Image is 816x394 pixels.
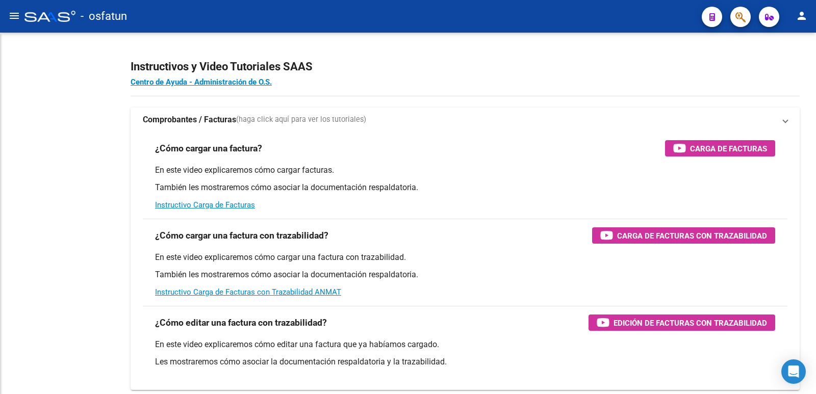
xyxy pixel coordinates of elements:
span: Edición de Facturas con Trazabilidad [614,317,767,329]
p: En este video explicaremos cómo cargar facturas. [155,165,775,176]
h2: Instructivos y Video Tutoriales SAAS [131,57,800,76]
p: También les mostraremos cómo asociar la documentación respaldatoria. [155,269,775,280]
button: Edición de Facturas con Trazabilidad [589,314,775,331]
span: Carga de Facturas con Trazabilidad [617,229,767,242]
mat-icon: menu [8,10,20,22]
p: En este video explicaremos cómo cargar una factura con trazabilidad. [155,252,775,263]
mat-icon: person [796,10,808,22]
h3: ¿Cómo cargar una factura? [155,141,262,155]
button: Carga de Facturas [665,140,775,156]
button: Carga de Facturas con Trazabilidad [592,227,775,244]
div: Comprobantes / Facturas(haga click aquí para ver los tutoriales) [131,132,800,390]
span: - osfatun [81,5,127,28]
mat-expansion-panel-header: Comprobantes / Facturas(haga click aquí para ver los tutoriales) [131,108,800,132]
a: Instructivo Carga de Facturas con Trazabilidad ANMAT [155,287,341,297]
strong: Comprobantes / Facturas [143,114,236,125]
a: Centro de Ayuda - Administración de O.S. [131,77,272,87]
p: Les mostraremos cómo asociar la documentación respaldatoria y la trazabilidad. [155,356,775,367]
div: Open Intercom Messenger [781,359,806,384]
a: Instructivo Carga de Facturas [155,200,255,209]
span: Carga de Facturas [690,142,767,155]
span: (haga click aquí para ver los tutoriales) [236,114,366,125]
h3: ¿Cómo editar una factura con trazabilidad? [155,316,327,330]
h3: ¿Cómo cargar una factura con trazabilidad? [155,228,328,243]
p: En este video explicaremos cómo editar una factura que ya habíamos cargado. [155,339,775,350]
p: También les mostraremos cómo asociar la documentación respaldatoria. [155,182,775,193]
